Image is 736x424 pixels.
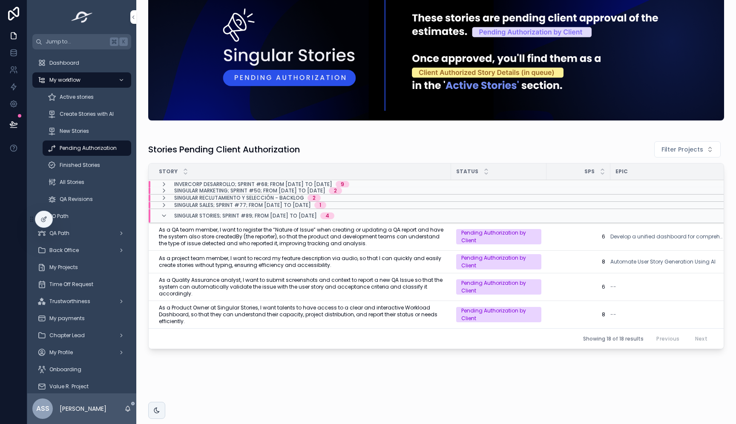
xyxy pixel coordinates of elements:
span: PO Path [49,213,69,220]
span: -- [610,284,616,290]
span: Create Stories with AI [60,111,114,117]
a: 6 [552,284,605,290]
a: Dashboard [32,55,131,71]
a: Create Stories with AI [43,106,131,122]
span: Invercorp Desarrollo; Sprint #68; From [DATE] to [DATE] [174,181,332,188]
span: My workflow [49,77,80,83]
div: 2 [313,195,316,201]
div: Pending Authorization by Client [461,307,536,322]
span: SPs [584,168,595,175]
div: Pending Authorization by Client [461,229,536,244]
a: 8 [552,311,605,318]
h1: Stories Pending Client Authorization [148,143,300,155]
div: 1 [319,202,321,209]
a: Develop a unified dashboard for comprehensive QA data tracking [610,233,722,240]
button: Jump to...K [32,34,131,49]
a: 6 [552,233,605,240]
span: Trustworthiness [49,298,90,305]
span: QA Path [49,230,69,237]
span: Singular Stories; Sprint #89; From [DATE] to [DATE] [174,212,317,219]
a: Pending Authorization by Client [456,279,541,295]
a: My Profile [32,345,131,360]
a: Automate User Story Generation Using AI [610,258,722,265]
span: -- [610,311,616,318]
a: Pending Authorization by Client [456,254,541,269]
span: Showing 18 of 18 results [583,335,644,342]
a: PO Path [32,209,131,224]
span: Singular Marketing; Sprint #50; From [DATE] to [DATE] [174,187,325,194]
a: Pending Authorization by Client [456,229,541,244]
a: Active stories [43,89,131,105]
span: My Projects [49,264,78,271]
span: All Stories [60,179,84,186]
span: Chapter Lead [49,332,85,339]
div: scrollable content [27,49,136,393]
span: Epic [615,168,628,175]
a: Time Off Request [32,277,131,292]
a: -- [610,284,722,290]
p: [PERSON_NAME] [60,404,106,413]
a: QA Revisions [43,192,131,207]
a: Back Office [32,243,131,258]
span: Status [456,168,478,175]
span: Singular Reclutamiento y Selección - Backlog [174,195,304,201]
a: QA Path [32,226,131,241]
span: Back Office [49,247,79,254]
a: My payments [32,311,131,326]
span: QA Revisions [60,196,93,203]
span: Pending Authorization [60,145,117,152]
span: My Profile [49,349,73,356]
img: App logo [69,10,95,24]
a: My workflow [32,72,131,88]
span: New Stories [60,128,89,135]
div: Pending Authorization by Client [461,254,536,269]
a: 8 [552,258,605,265]
div: Pending Authorization by Client [461,279,536,295]
span: Active stories [60,94,94,100]
a: Finished Stories [43,158,131,173]
div: 2 [334,187,337,194]
span: Story [159,168,178,175]
a: Value R. Project [32,379,131,394]
a: My Projects [32,260,131,275]
span: Singular Sales; Sprint #77; From [DATE] to [DATE] [174,202,311,209]
a: Trustworthiness [32,294,131,309]
span: Finished Stories [60,162,100,169]
a: -- [610,311,722,318]
a: All Stories [43,175,131,190]
a: As a Quality Assurance analyst, I want to submit screenshots and context to report a new QA Issue... [159,277,446,297]
span: ASS [36,404,49,414]
span: Value R. Project [49,383,89,390]
a: As a QA team member, I want to register the “Nature of Issue” when creating or updating a QA repo... [159,226,446,247]
button: Select Button [654,141,721,158]
span: Filter Projects [661,145,703,154]
span: Dashboard [49,60,79,66]
span: Time Off Request [49,281,93,288]
span: Jump to... [46,38,106,45]
span: Onboarding [49,366,81,373]
a: Automate User Story Generation Using AI [610,258,716,265]
a: As a project team member, I want to record my feature description via audio, so that I can quickl... [159,255,446,269]
a: Pending Authorization [43,140,131,156]
a: Chapter Lead [32,328,131,343]
a: Onboarding [32,362,131,377]
span: My payments [49,315,85,322]
a: As a Product Owner at Singular Stories, I want talents to have access to a clear and interactive ... [159,304,446,325]
a: New Stories [43,123,131,139]
a: Pending Authorization by Client [456,307,541,322]
div: 4 [325,212,329,219]
div: 9 [341,181,344,188]
span: K [120,38,127,45]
